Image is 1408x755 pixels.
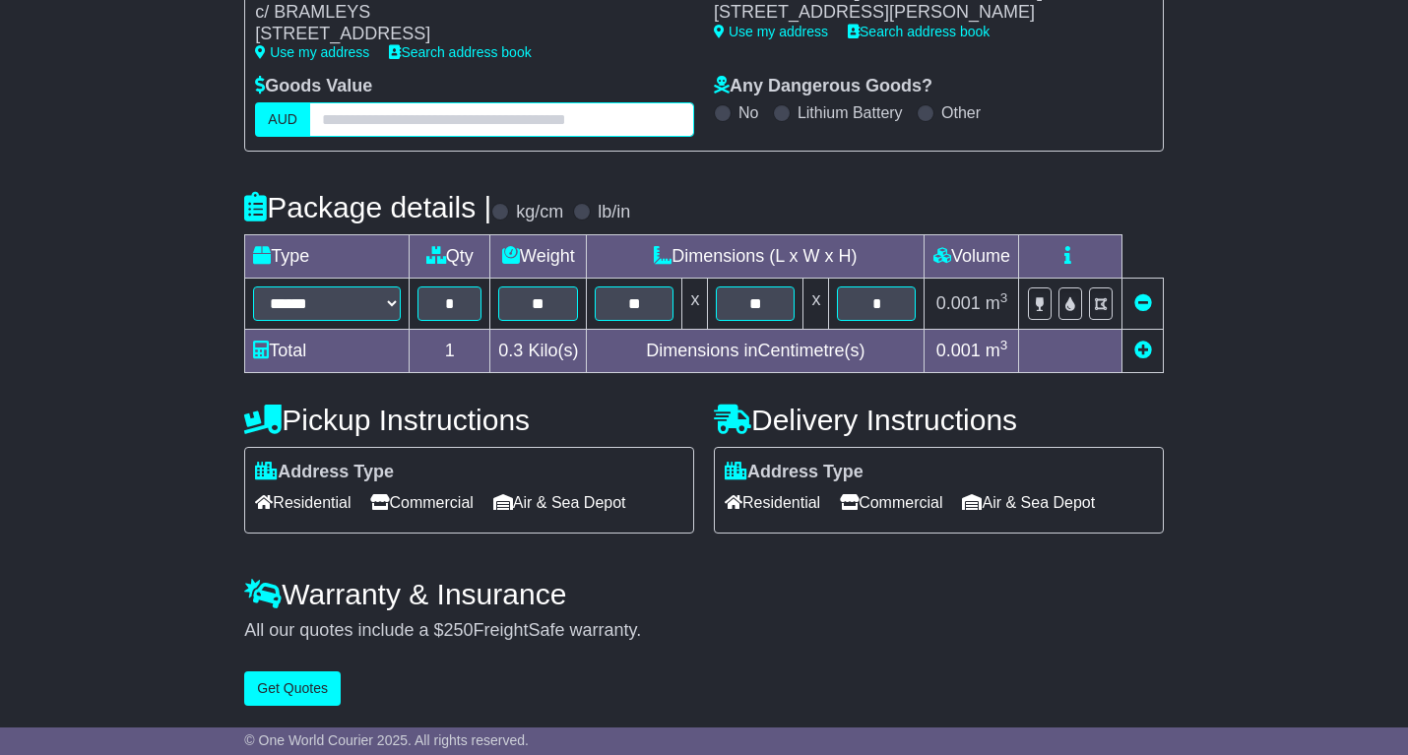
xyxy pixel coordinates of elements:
td: Qty [410,234,490,278]
div: [STREET_ADDRESS] [255,24,674,45]
span: Commercial [840,487,942,518]
h4: Package details | [244,191,491,223]
td: Volume [925,234,1019,278]
td: Type [245,234,410,278]
sup: 3 [1000,290,1008,305]
span: Residential [255,487,351,518]
a: Search address book [848,24,990,39]
td: Weight [490,234,587,278]
span: Air & Sea Depot [962,487,1095,518]
label: lb/in [598,202,630,223]
a: Use my address [714,24,828,39]
span: © One World Courier 2025. All rights reserved. [244,732,529,748]
label: Other [941,103,981,122]
td: x [682,278,708,329]
span: Commercial [370,487,473,518]
td: 1 [410,329,490,372]
label: Lithium Battery [798,103,903,122]
div: c/ BRAMLEYS [255,2,674,24]
a: Use my address [255,44,369,60]
span: m [986,293,1008,313]
label: No [738,103,758,122]
span: Air & Sea Depot [493,487,626,518]
span: 0.3 [498,341,523,360]
a: Add new item [1134,341,1152,360]
label: Goods Value [255,76,372,97]
label: AUD [255,102,310,137]
td: Total [245,329,410,372]
label: Address Type [725,462,864,483]
a: Remove this item [1134,293,1152,313]
h4: Warranty & Insurance [244,578,1163,610]
span: m [986,341,1008,360]
label: Any Dangerous Goods? [714,76,932,97]
td: Dimensions in Centimetre(s) [587,329,925,372]
h4: Pickup Instructions [244,404,694,436]
a: Search address book [389,44,531,60]
sup: 3 [1000,338,1008,352]
span: 0.001 [936,293,981,313]
label: Address Type [255,462,394,483]
div: [STREET_ADDRESS][PERSON_NAME] [714,2,1133,24]
span: Residential [725,487,820,518]
label: kg/cm [516,202,563,223]
span: 250 [443,620,473,640]
div: All our quotes include a $ FreightSafe warranty. [244,620,1163,642]
td: Kilo(s) [490,329,587,372]
span: 0.001 [936,341,981,360]
h4: Delivery Instructions [714,404,1164,436]
button: Get Quotes [244,671,341,706]
td: x [803,278,829,329]
td: Dimensions (L x W x H) [587,234,925,278]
